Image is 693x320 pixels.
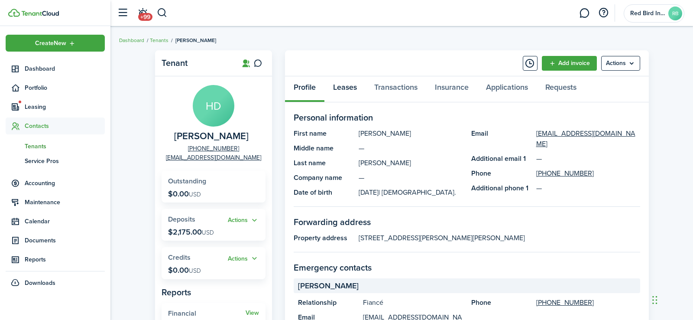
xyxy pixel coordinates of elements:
panel-main-section-title: Personal information [294,111,640,124]
a: Service Pros [6,153,105,168]
panel-main-description: Fiancé [363,297,463,308]
widget-stats-title: Financial [168,310,246,317]
panel-main-title: Property address [294,233,354,243]
panel-main-title: Phone [471,297,532,308]
span: Red Bird Investments, LLC [630,10,665,16]
panel-main-section-title: Forwarding address [294,216,640,229]
a: Dashboard [6,60,105,77]
span: Service Pros [25,157,105,166]
button: Open menu [6,35,105,52]
span: Reports [25,255,105,264]
div: Drag [652,287,657,313]
span: Dashboard [25,64,105,73]
span: [PERSON_NAME] [175,36,216,44]
button: Timeline [523,56,538,71]
span: [PERSON_NAME] [298,280,359,292]
a: Requests [537,76,585,102]
span: Create New [35,40,66,46]
panel-main-description: [PERSON_NAME] [359,128,463,139]
button: Open menu [601,56,640,71]
button: Search [157,6,168,20]
panel-main-section-title: Emergency contacts [294,261,640,274]
span: USD [189,266,201,275]
panel-main-description: [STREET_ADDRESS][PERSON_NAME][PERSON_NAME] [359,233,640,243]
a: [PHONE_NUMBER] [188,144,239,153]
panel-main-subtitle: Reports [162,286,266,299]
span: USD [189,190,201,199]
a: Tenants [150,36,168,44]
panel-main-description: — [359,173,463,183]
panel-main-title: Company name [294,173,354,183]
panel-main-title: Email [471,128,532,149]
p: $0.00 [168,266,201,274]
p: $2,175.00 [168,228,214,236]
panel-main-title: Additional phone 1 [471,183,532,193]
span: Tenants [25,142,105,151]
span: Calendar [25,217,105,226]
a: Messaging [576,2,593,24]
menu-btn: Actions [601,56,640,71]
panel-main-title: Relationship [298,297,359,308]
span: Accounting [25,179,105,188]
span: Maintenance [25,198,105,207]
img: TenantCloud [21,11,59,16]
span: Documents [25,236,105,245]
panel-main-description: [DATE] [359,187,463,198]
panel-main-title: Date of birth [294,187,354,198]
span: Contacts [25,121,105,131]
a: Applications [477,76,537,102]
a: Reports [6,251,105,268]
panel-main-title: Phone [471,168,532,179]
button: Open menu [228,254,259,264]
span: Leasing [25,102,105,111]
a: Insurance [426,76,477,102]
panel-main-title: First name [294,128,354,139]
a: Leases [324,76,366,102]
span: Hanna Drane [174,131,249,142]
a: View [246,310,259,317]
iframe: Chat Widget [544,226,693,320]
panel-main-title: Last name [294,158,354,168]
panel-main-title: Middle name [294,143,354,153]
span: Downloads [25,278,55,287]
panel-main-description: — [359,143,463,153]
button: Open resource center [596,6,611,20]
span: Credits [168,252,191,262]
img: TenantCloud [8,9,20,17]
a: [PHONE_NUMBER] [536,297,594,308]
a: [PHONE_NUMBER] [536,168,594,179]
avatar-text: HD [193,85,234,127]
span: Outstanding [168,176,206,186]
a: Transactions [366,76,426,102]
a: Tenants [6,139,105,153]
p: $0.00 [168,189,201,198]
a: Dashboard [119,36,144,44]
a: Add invoice [542,56,597,71]
a: Notifications [134,2,151,24]
span: | [DEMOGRAPHIC_DATA]. [379,187,456,197]
span: USD [202,228,214,237]
a: [EMAIL_ADDRESS][DOMAIN_NAME] [166,153,261,162]
button: Open sidebar [114,5,131,21]
panel-main-title: Tenant [162,58,231,68]
avatar-text: RB [668,7,682,20]
button: Actions [228,216,259,225]
span: Portfolio [25,83,105,92]
span: Deposits [168,214,195,224]
button: Actions [228,254,259,264]
panel-main-title: Additional email 1 [471,153,532,164]
button: Open menu [228,216,259,225]
panel-main-description: [PERSON_NAME] [359,158,463,168]
a: [EMAIL_ADDRESS][DOMAIN_NAME] [536,128,640,149]
span: +99 [138,13,152,21]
